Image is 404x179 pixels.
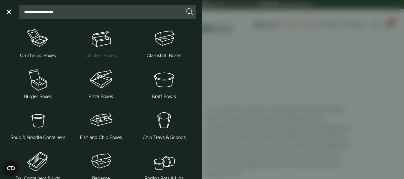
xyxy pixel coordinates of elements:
img: SoupNsalad_bowls.svg [135,67,193,92]
span: Fish and Chip Boxes [80,134,122,141]
span: Soup & Noodle Containers [10,134,65,141]
a: Soup & Noodle Containers [9,106,67,142]
a: Burger Boxes [9,65,67,101]
img: Chicken_box-1.svg [72,26,130,51]
span: Clamshell Boxes [147,52,181,59]
a: On The Go Boxes [9,24,67,60]
span: Chicken Boxes [86,52,116,59]
img: SoupNoodle_container.svg [9,108,67,133]
a: Chip Trays & Scoops [135,106,193,142]
span: Pizza Boxes [89,93,113,100]
img: OnTheGo_boxes.svg [9,26,67,51]
span: Kraft Bowls [152,93,176,100]
img: Chip_tray.svg [135,108,193,133]
span: On The Go Boxes [20,52,56,59]
a: Clamshell Boxes [135,24,193,60]
img: Clamshell_box.svg [135,26,193,51]
a: Chicken Boxes [72,24,130,60]
span: Chip Trays & Scoops [143,134,186,141]
img: Foil_container.svg [9,149,67,174]
img: Burger_box.svg [9,67,67,92]
img: Pizza_boxes.svg [72,67,130,92]
span: Burger Boxes [24,93,52,100]
img: PortionPots.svg [135,149,193,174]
img: Clamshell_box.svg [72,149,130,174]
a: Kraft Bowls [135,65,193,101]
button: Open CMP widget [3,161,18,176]
img: FishNchip_box.svg [72,108,130,133]
a: Pizza Boxes [72,65,130,101]
a: Fish and Chip Boxes [72,106,130,142]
